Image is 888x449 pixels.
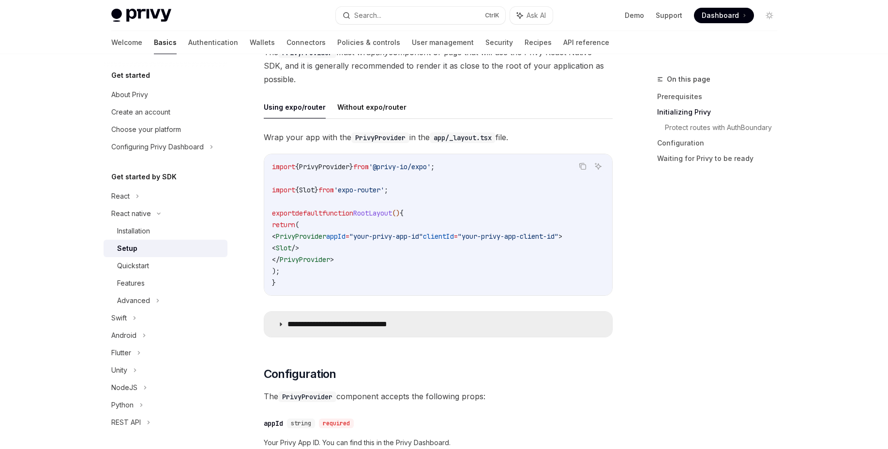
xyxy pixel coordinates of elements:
[280,255,330,264] span: PrivyProvider
[458,232,558,241] span: "your-privy-app-client-id"
[315,186,318,194] span: }
[111,106,170,118] div: Create an account
[111,347,131,359] div: Flutter
[104,103,227,121] a: Create an account
[353,209,392,217] span: RootLayout
[330,255,334,264] span: >
[104,121,227,138] a: Choose your platform
[558,232,562,241] span: >
[295,209,322,217] span: default
[272,278,276,287] span: }
[656,11,682,20] a: Support
[117,225,150,237] div: Installation
[318,186,334,194] span: from
[111,89,148,101] div: About Privy
[272,162,295,171] span: import
[272,255,280,264] span: </
[111,382,137,393] div: NodeJS
[400,209,404,217] span: {
[286,31,326,54] a: Connectors
[272,209,295,217] span: export
[278,391,336,402] code: PrivyProvider
[264,32,613,86] span: In your project, . The must wrap component or page that will use the Privy React Native SDK, and ...
[111,171,177,183] h5: Get started by SDK
[485,12,499,19] span: Ctrl K
[154,31,177,54] a: Basics
[272,186,295,194] span: import
[111,124,181,135] div: Choose your platform
[337,96,406,118] button: Without expo/router
[291,420,311,427] span: string
[272,267,280,275] span: );
[349,162,353,171] span: }
[625,11,644,20] a: Demo
[111,141,204,153] div: Configuring Privy Dashboard
[117,260,149,272] div: Quickstart
[665,120,785,135] a: Protect routes with AuthBoundary
[111,417,141,428] div: REST API
[702,11,739,20] span: Dashboard
[264,366,336,382] span: Configuration
[762,8,777,23] button: Toggle dark mode
[111,190,130,202] div: React
[299,186,315,194] span: Slot
[657,89,785,104] a: Prerequisites
[295,186,299,194] span: {
[667,73,710,85] span: On this page
[276,232,326,241] span: PrivyProvider
[117,295,150,306] div: Advanced
[319,419,354,428] div: required
[264,390,613,403] span: The component accepts the following props:
[111,330,136,341] div: Android
[349,232,423,241] span: "your-privy-app-id"
[111,9,171,22] img: light logo
[322,209,353,217] span: function
[592,160,604,173] button: Ask AI
[334,186,384,194] span: 'expo-router'
[510,7,553,24] button: Ask AI
[250,31,275,54] a: Wallets
[117,243,137,254] div: Setup
[276,244,291,252] span: Slot
[337,31,400,54] a: Policies & controls
[111,70,150,81] h5: Get started
[188,31,238,54] a: Authentication
[657,151,785,166] a: Waiting for Privy to be ready
[485,31,513,54] a: Security
[295,220,299,229] span: (
[412,31,474,54] a: User management
[354,10,381,21] div: Search...
[104,240,227,257] a: Setup
[264,96,326,118] button: Using expo/router
[295,162,299,171] span: {
[264,437,613,449] span: Your Privy App ID. You can find this in the Privy Dashboard.
[369,162,431,171] span: '@privy-io/expo'
[657,104,785,120] a: Initializing Privy
[525,31,552,54] a: Recipes
[423,232,454,241] span: clientId
[336,7,505,24] button: Search...CtrlK
[527,11,546,20] span: Ask AI
[299,162,349,171] span: PrivyProvider
[272,232,276,241] span: <
[111,208,151,219] div: React native
[694,8,754,23] a: Dashboard
[272,244,276,252] span: <
[104,222,227,240] a: Installation
[111,364,127,376] div: Unity
[326,232,346,241] span: appId
[563,31,609,54] a: API reference
[104,86,227,103] a: About Privy
[430,132,496,143] code: app/_layout.tsx
[351,132,409,143] code: PrivyProvider
[111,312,127,324] div: Swift
[657,135,785,151] a: Configuration
[111,399,134,411] div: Python
[576,160,589,173] button: Copy the contents from the code block
[384,186,388,194] span: ;
[353,162,369,171] span: from
[104,275,227,292] a: Features
[392,209,400,217] span: ()
[264,130,613,144] span: Wrap your app with the in the file.
[346,232,349,241] span: =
